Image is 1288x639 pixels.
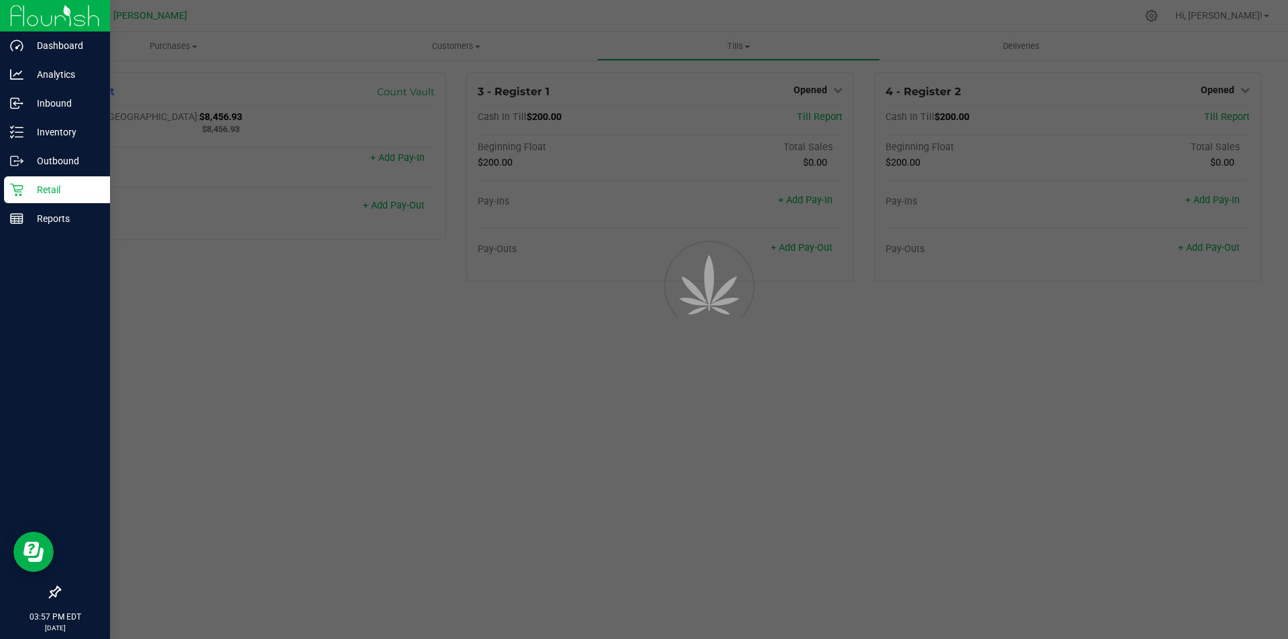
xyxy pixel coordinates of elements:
[10,154,23,168] inline-svg: Outbound
[23,124,104,140] p: Inventory
[6,611,104,623] p: 03:57 PM EDT
[10,97,23,110] inline-svg: Inbound
[23,182,104,198] p: Retail
[13,532,54,572] iframe: Resource center
[10,212,23,225] inline-svg: Reports
[10,39,23,52] inline-svg: Dashboard
[23,153,104,169] p: Outbound
[6,623,104,633] p: [DATE]
[10,68,23,81] inline-svg: Analytics
[10,183,23,196] inline-svg: Retail
[23,38,104,54] p: Dashboard
[23,211,104,227] p: Reports
[23,66,104,82] p: Analytics
[10,125,23,139] inline-svg: Inventory
[23,95,104,111] p: Inbound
